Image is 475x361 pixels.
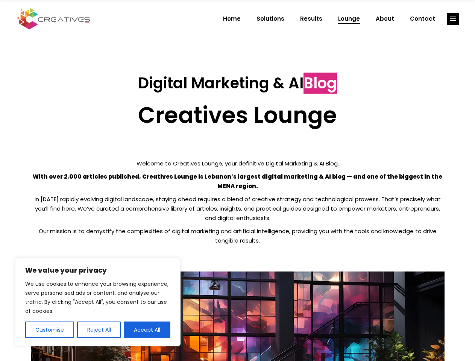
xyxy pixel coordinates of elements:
[31,74,445,92] h3: Digital Marketing & AI
[338,9,360,29] span: Lounge
[16,7,92,30] img: Creatives
[31,102,445,129] h2: Creatives Lounge
[25,266,170,275] p: We value your privacy
[25,322,74,338] button: Customise
[249,9,292,29] a: Solutions
[256,9,284,29] span: Solutions
[15,258,181,346] div: We value your privacy
[124,322,170,338] button: Accept All
[215,9,249,29] a: Home
[31,194,445,223] p: In [DATE] rapidly evolving digital landscape, staying ahead requires a blend of creative strategy...
[402,9,443,29] a: Contact
[33,173,442,190] strong: With over 2,000 articles published, Creatives Lounge is Lebanon’s largest digital marketing & AI ...
[300,9,322,29] span: Results
[447,13,459,25] a: link
[292,9,330,29] a: Results
[304,73,337,94] span: Blog
[223,9,241,29] span: Home
[31,159,445,168] p: Welcome to Creatives Lounge, your definitive Digital Marketing & AI Blog.
[330,9,368,29] a: Lounge
[368,9,402,29] a: About
[376,9,394,29] span: About
[25,279,170,315] p: We use cookies to enhance your browsing experience, serve personalised ads or content, and analys...
[77,322,121,338] button: Reject All
[410,9,435,29] span: Contact
[31,226,445,245] p: Our mission is to demystify the complexities of digital marketing and artificial intelligence, pr...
